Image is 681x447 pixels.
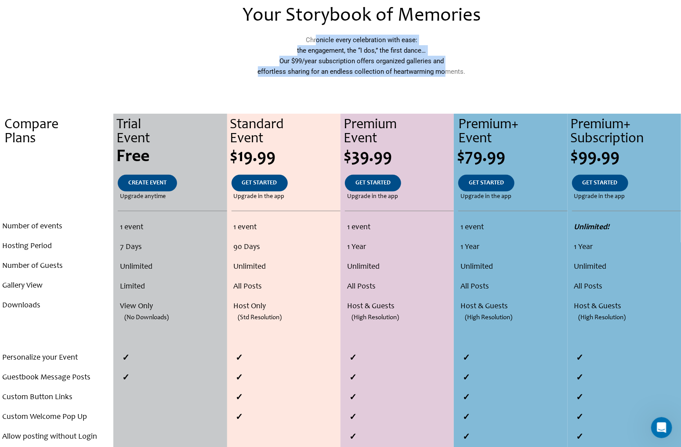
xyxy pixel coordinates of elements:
[120,238,224,257] li: 7 Days
[574,223,610,231] strong: Unlimited!
[571,148,681,166] div: $99.99
[458,175,514,191] a: GET STARTED
[460,238,565,257] li: 1 Year
[345,175,401,191] a: GET STARTED
[2,427,111,447] li: Allow posting without Login
[171,35,552,77] p: Chronicle every celebration with ease: the engagement, the “I dos,” the first dance… Our $99/year...
[56,180,58,186] span: .
[124,308,169,328] span: (No Downloads)
[579,308,626,328] span: (High Resolution)
[234,238,338,257] li: 90 Days
[234,191,285,202] span: Upgrade in the app
[347,257,452,277] li: Unlimited
[230,148,340,166] div: $19.99
[2,348,111,368] li: Personalize your Event
[574,297,679,317] li: Host & Guests
[234,218,338,238] li: 1 event
[116,118,227,146] div: Trial Event
[234,297,338,317] li: Host Only
[120,297,224,317] li: View Only
[4,118,113,146] div: Compare Plans
[234,257,338,277] li: Unlimited
[347,297,452,317] li: Host & Guests
[574,277,679,297] li: All Posts
[460,218,565,238] li: 1 event
[583,180,618,186] span: GET STARTED
[2,256,111,276] li: Number of Guests
[460,191,511,202] span: Upgrade in the app
[232,175,288,191] a: GET STARTED
[128,180,167,186] span: CREATE EVENT
[171,7,552,26] h2: Your Storybook of Memories
[344,118,454,146] div: Premium Event
[347,238,452,257] li: 1 Year
[457,148,567,166] div: $79.99
[469,180,504,186] span: GET STARTED
[2,276,111,296] li: Gallery View
[118,175,177,191] a: CREATE EVENT
[574,257,679,277] li: Unlimited
[460,257,565,277] li: Unlimited
[347,191,398,202] span: Upgrade in the app
[460,297,565,317] li: Host & Guests
[56,194,58,200] span: .
[347,277,452,297] li: All Posts
[465,308,512,328] span: (High Resolution)
[230,118,340,146] div: Standard Event
[574,191,625,202] span: Upgrade in the app
[2,217,111,237] li: Number of events
[234,277,338,297] li: All Posts
[2,388,111,407] li: Custom Button Links
[574,238,679,257] li: 1 Year
[2,368,111,388] li: Guestbook Message Posts
[120,218,224,238] li: 1 event
[45,175,68,191] a: .
[2,296,111,316] li: Downloads
[572,175,628,191] a: GET STARTED
[120,277,224,297] li: Limited
[120,191,166,202] span: Upgrade anytime
[347,218,452,238] li: 1 event
[458,118,567,146] div: Premium+ Event
[2,237,111,256] li: Hosting Period
[651,417,672,438] iframe: Intercom live chat
[120,257,224,277] li: Unlimited
[238,308,282,328] span: (Std Resolution)
[460,277,565,297] li: All Posts
[344,148,454,166] div: $39.99
[351,308,399,328] span: (High Resolution)
[242,180,277,186] span: GET STARTED
[571,118,681,146] div: Premium+ Subscription
[54,148,59,166] span: .
[116,148,227,166] div: Free
[2,407,111,427] li: Custom Welcome Pop Up
[355,180,391,186] span: GET STARTED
